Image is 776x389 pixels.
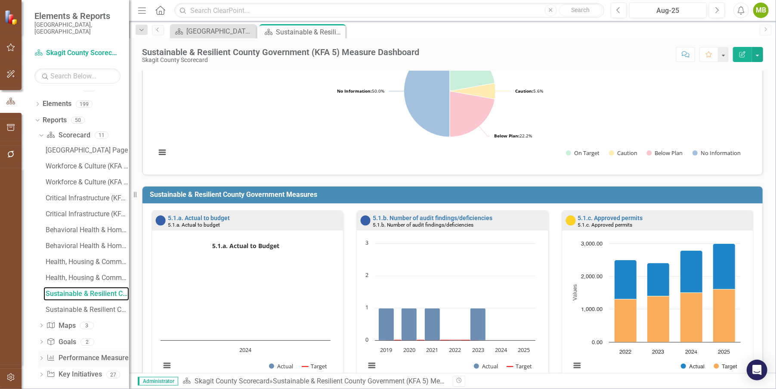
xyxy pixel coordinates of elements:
[80,322,94,329] div: 3
[681,363,705,369] button: Show Actual
[647,263,669,296] path: 2023, 1,000. Actual.
[680,293,702,342] path: 2024, 1,500. Target.
[403,346,415,354] text: 2020
[614,260,637,299] path: 2022, 1,200. Actual.
[46,146,129,154] div: [GEOGRAPHIC_DATA] Page
[46,162,129,170] div: Workforce & Culture (KFA 1) Measure Dashboard
[34,11,121,21] span: Elements & Reports
[365,336,368,343] text: 0
[629,3,707,18] button: Aug-25
[46,321,75,331] a: Maps
[156,239,339,379] div: 5.1.a. Actual to Budget. Highcharts interactive chart.
[46,178,129,186] div: Workforce & Culture (KFA 1) Initiative Dashboard
[151,37,754,166] div: Chart. Highcharts interactive chart.
[46,226,129,234] div: Behavioral Health & Homelessness (KFA 3) Measure Dashboard
[172,26,254,37] a: [GEOGRAPHIC_DATA] Page
[82,84,96,91] div: 1
[46,258,129,266] div: Health, Housing & Community Safety (KFA 4) Measure Dashboard
[685,349,697,355] text: 2024
[713,243,735,289] path: 2025, 1,400. Actual.
[402,308,417,340] path: 2020, 1. Actual.
[581,241,603,247] text: 3,000.00
[713,289,735,342] path: 2025, 1,600. Target.
[276,27,343,37] div: Sustainable & Resilient County Government (KFA 5) Measure Dashboard
[578,222,633,228] small: 5.1.c. Approved permits
[425,308,440,340] path: 2021, 1. Actual.
[571,359,583,371] button: View chart menu, Chart
[46,306,129,314] div: Sustainable & Resilient County Government (KFA 5) Initiative Dashboard
[212,242,279,250] text: 5.1.a. Actual to Budget
[156,146,168,158] button: View chart menu, Chart
[168,215,230,221] a: 5.1.a. Actual to budget
[43,115,67,125] a: Reports
[495,346,507,354] text: 2024
[142,57,419,63] div: Skagit County Scorecard
[43,303,129,317] a: Sustainable & Resilient County Government (KFA 5) Initiative Dashboard
[373,215,492,221] a: 5.1.b. Number of audit findings/deficiencies
[43,223,129,237] a: Behavioral Health & Homelessness (KFA 3) Measure Dashboard
[43,191,129,205] a: Critical Infrastructure (KFA 2) Measure Dashboard
[380,346,393,354] text: 2019
[46,131,90,140] a: Scorecard
[106,371,120,378] div: 27
[753,3,769,18] button: MB
[43,207,129,221] a: Critical Infrastructure (KFA 2) Initiative Dashboard
[566,239,749,379] div: Chart. Highcharts interactive chart.
[95,132,108,139] div: 11
[571,6,590,13] span: Search
[474,362,498,370] button: Show Actual
[518,346,530,354] text: 2025
[365,239,368,246] text: 3
[142,47,419,57] div: Sustainable & Resilient County Government (KFA 5) Measure Dashboard
[366,359,378,371] button: View chart menu, Chart
[680,250,702,293] path: 2024, 1,290. Actual.
[647,296,669,342] path: 2023, 1,400. Target.
[614,289,735,342] g: Target, bar series 2 of 2 with 4 bars.
[614,299,637,342] path: 2022, 1,300. Target.
[34,48,121,58] a: Skagit County Scorecard
[46,194,129,202] div: Critical Infrastructure (KFA 2) Measure Dashboard
[46,337,76,347] a: Goals
[747,360,767,380] div: Open Intercom Messenger
[515,88,543,94] text: 5.6%
[150,191,758,199] h3: Sustainable & Resilient County Government Measures
[632,6,704,16] div: Aug-25
[693,149,740,157] button: Show No Information
[43,99,71,109] a: Elements
[80,338,94,345] div: 2
[581,307,603,312] text: 1,000.00
[652,349,664,355] text: 2023
[450,83,496,99] path: Caution, 1.
[507,362,532,370] button: Show Target
[43,175,129,189] a: Workforce & Culture (KFA 1) Initiative Dashboard
[379,308,394,340] path: 2019, 1. Actual.
[151,37,748,166] svg: Interactive chart
[566,239,745,379] svg: Interactive chart
[647,149,683,157] button: Show Below Plan
[155,215,166,226] img: No Information
[4,10,19,25] img: ClearPoint Strategy
[581,274,603,280] text: 2,000.00
[337,88,384,94] text: 50.0%
[46,242,129,250] div: Behavioral Health & Homelessness (KFA 3) Initiative Dashboard
[619,349,631,355] text: 2022
[195,377,269,385] a: Skagit County Scorecard
[34,21,121,35] small: [GEOGRAPHIC_DATA], [GEOGRAPHIC_DATA]
[76,100,93,108] div: 199
[43,239,129,253] a: Behavioral Health & Homelessness (KFA 3) Initiative Dashboard
[43,271,129,285] a: Health, Housing & Community Safety (KFA 4) Initiative Dashboard
[46,353,132,363] a: Performance Measures
[46,370,102,380] a: Key Initiatives
[302,362,327,370] button: Show Target
[617,149,637,157] text: Caution
[572,284,578,301] text: Values
[404,45,450,137] path: No Information, 9.
[46,210,129,218] div: Critical Infrastructure (KFA 2) Initiative Dashboard
[365,271,368,279] text: 2
[449,346,461,354] text: 2022
[273,377,492,385] div: Sustainable & Resilient County Government (KFA 5) Measure Dashboard
[43,143,129,157] a: [GEOGRAPHIC_DATA] Page
[559,4,602,16] button: Search
[161,359,173,371] button: View chart menu, 5.1.a. Actual to Budget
